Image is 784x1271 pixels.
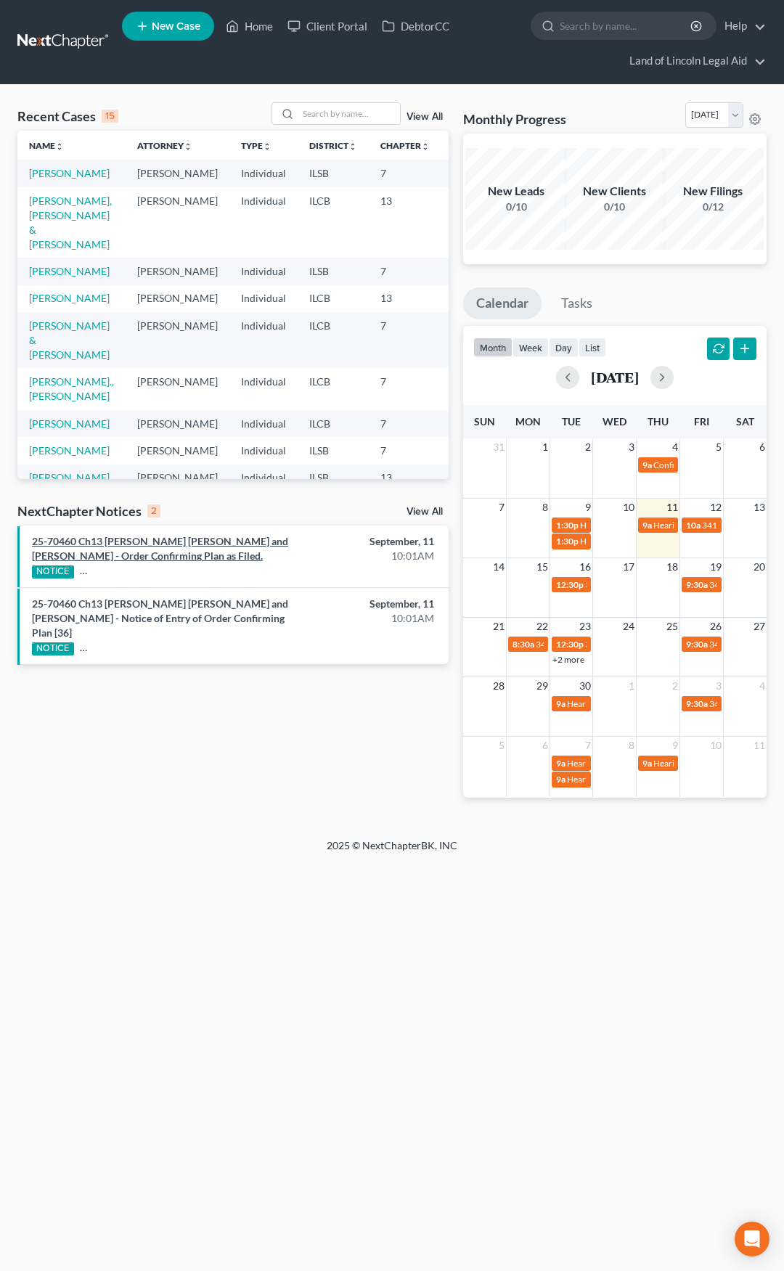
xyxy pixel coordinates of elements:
span: 9a [556,774,565,785]
td: 24-30326 [441,465,511,491]
span: Hearing for [PERSON_NAME] [567,758,680,769]
td: ILCB [298,187,369,258]
td: ILSB [298,465,369,491]
span: 28 [491,677,506,695]
span: Sun [474,415,495,428]
span: 26 [709,618,723,635]
td: 13 [369,285,441,312]
a: [PERSON_NAME] & [PERSON_NAME] [29,319,110,361]
td: 7 [369,258,441,285]
a: Districtunfold_more [309,140,357,151]
td: [PERSON_NAME] [126,160,229,187]
div: NextChapter Notices [17,502,160,520]
a: Typeunfold_more [241,140,271,151]
td: [PERSON_NAME] [126,410,229,437]
div: 0/12 [662,200,764,214]
span: 11 [665,499,679,516]
td: 7 [369,160,441,187]
span: 9a [642,758,652,769]
span: Wed [603,415,626,428]
span: 9 [584,499,592,516]
td: 7 [369,437,441,464]
span: 9a [642,459,652,470]
span: 14 [491,558,506,576]
div: September, 11 [309,534,433,549]
a: 25-70460 Ch13 [PERSON_NAME] [PERSON_NAME] and [PERSON_NAME] - Order Confirming Plan as Filed. [32,535,288,562]
a: Client Portal [280,13,375,39]
span: 8 [541,499,550,516]
span: 12:30p [556,579,584,590]
span: 9a [556,758,565,769]
span: 9a [556,698,565,709]
span: Fri [694,415,709,428]
span: 10a [686,520,701,531]
h2: [DATE] [591,369,639,385]
span: Sat [736,415,754,428]
td: Individual [229,437,298,464]
span: 31 [491,438,506,456]
span: 16 [578,558,592,576]
a: [PERSON_NAME] [29,471,110,483]
div: 2025 © NextChapterBK, INC [44,838,740,865]
span: 10 [621,499,636,516]
div: 0/10 [465,200,567,214]
span: 2 [584,438,592,456]
span: 30 [578,677,592,695]
a: [PERSON_NAME] [29,417,110,430]
a: [PERSON_NAME], [PERSON_NAME] & [PERSON_NAME] [29,195,112,250]
div: NOTICE [32,565,74,579]
a: [PERSON_NAME] [PERSON_NAME] & [PERSON_NAME] [80,640,335,655]
span: Hearing for [PERSON_NAME] [580,520,693,531]
td: 25-90257 [441,368,511,409]
h3: Monthly Progress [463,110,566,128]
span: 9a [642,520,652,531]
td: 13 [369,465,441,491]
div: September, 11 [309,597,433,611]
span: 1:30p [556,520,579,531]
a: [PERSON_NAME] [29,265,110,277]
div: 0/10 [564,200,666,214]
a: Chapterunfold_more [380,140,430,151]
span: 23 [578,618,592,635]
span: 7 [497,499,506,516]
div: 15 [102,110,118,123]
a: Help [717,13,766,39]
a: Nameunfold_more [29,140,64,151]
span: 5 [714,438,723,456]
span: Mon [515,415,541,428]
i: unfold_more [348,142,357,151]
td: [PERSON_NAME] [126,437,229,464]
span: 2 [671,677,679,695]
td: Individual [229,187,298,258]
span: 25 [665,618,679,635]
span: 17 [621,558,636,576]
a: DebtorCC [375,13,457,39]
td: ILSB [298,258,369,285]
button: list [579,338,606,357]
td: ILCB [298,368,369,409]
a: [PERSON_NAME]., [PERSON_NAME] [29,375,114,402]
span: 10 [709,737,723,754]
span: 27 [752,618,767,635]
td: 25-70460 [441,187,511,258]
td: 7 [369,312,441,368]
span: Hearing for [PERSON_NAME] [567,774,680,785]
div: New Leads [465,183,567,200]
td: ILSB [298,160,369,187]
i: unfold_more [55,142,64,151]
span: Hearing for [PERSON_NAME] [580,536,693,547]
span: Hearing for [PERSON_NAME] [653,758,767,769]
td: 25-30603 [441,160,511,187]
button: week [513,338,549,357]
span: 21 [491,618,506,635]
a: [PERSON_NAME] [29,167,110,179]
span: 1 [541,438,550,456]
div: 10:01AM [309,549,433,563]
span: 341(a) meeting for [PERSON_NAME] [585,579,725,590]
td: Individual [229,258,298,285]
span: 5 [497,737,506,754]
span: 3 [627,438,636,456]
a: +2 more [552,654,584,665]
span: 7 [584,737,592,754]
div: NOTICE [32,642,74,655]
